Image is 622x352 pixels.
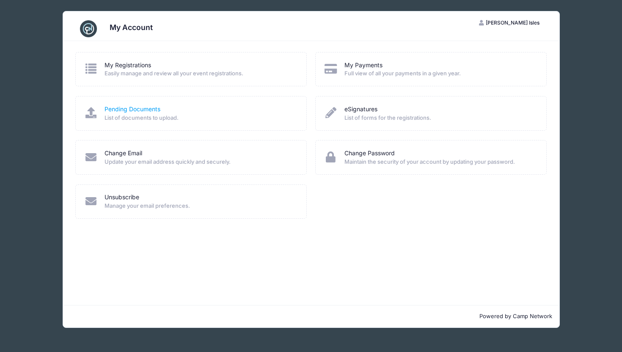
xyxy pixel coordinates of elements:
[105,114,295,122] span: List of documents to upload.
[80,20,97,37] img: CampNetwork
[105,202,295,210] span: Manage your email preferences.
[110,23,153,32] h3: My Account
[344,149,395,158] a: Change Password
[344,61,383,70] a: My Payments
[70,312,553,321] p: Powered by Camp Network
[105,158,295,166] span: Update your email address quickly and securely.
[472,16,547,30] button: [PERSON_NAME] Isles
[105,193,139,202] a: Unsubscribe
[344,69,535,78] span: Full view of all your payments in a given year.
[344,158,535,166] span: Maintain the security of your account by updating your password.
[105,149,142,158] a: Change Email
[105,105,160,114] a: Pending Documents
[344,105,377,114] a: eSignatures
[486,19,539,26] span: [PERSON_NAME] Isles
[344,114,535,122] span: List of forms for the registrations.
[105,69,295,78] span: Easily manage and review all your event registrations.
[105,61,151,70] a: My Registrations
